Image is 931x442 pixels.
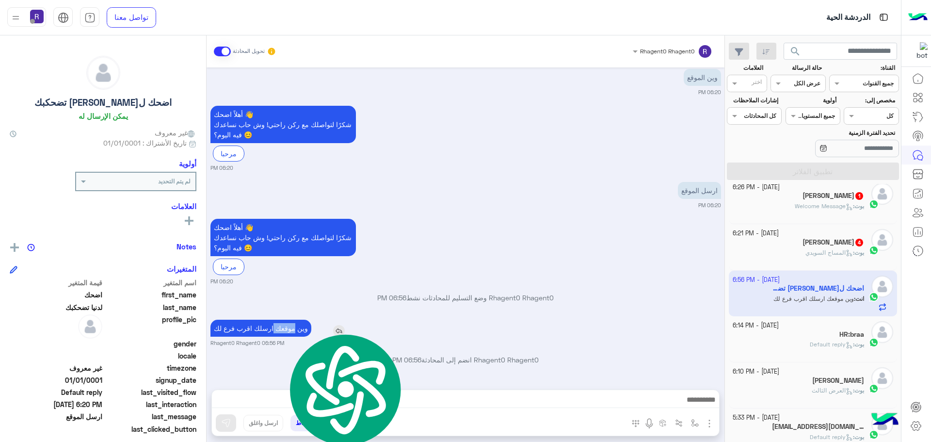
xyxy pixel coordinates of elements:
img: defaultAdmin.png [871,229,893,251]
span: قيمة المتغير [10,278,102,288]
img: tab [58,12,69,23]
div: اختر [752,78,763,89]
button: select flow [687,415,703,431]
span: Default reply [810,433,853,441]
img: send message [221,418,231,428]
img: send voice note [643,418,655,429]
label: حالة الرسالة [772,64,822,72]
small: Rhagent0 Rhagent0 06:56 PM [210,339,284,347]
a: tab [80,7,99,28]
img: WhatsApp [869,246,879,255]
img: add [10,243,19,252]
h6: العلامات [10,202,196,211]
span: locale [104,351,197,361]
span: غير معروف [10,363,102,373]
p: 19/9/2025, 6:56 PM [210,320,311,337]
button: Trigger scenario [671,415,687,431]
a: تواصل معنا [107,7,156,28]
span: gender [104,339,197,349]
span: last_name [104,302,197,312]
span: profile_pic [104,314,197,337]
small: [DATE] - 5:33 PM [733,413,780,423]
small: تحويل المحادثة [233,48,265,55]
img: defaultAdmin.png [871,367,893,389]
h5: HR:braa [839,330,864,339]
span: العرض الثالث [812,387,853,394]
span: ارسل الموقع [10,411,102,422]
small: 06:20 PM [698,201,721,209]
img: tab [84,12,96,23]
b: : [853,433,864,441]
img: select flow [691,419,699,427]
span: بوت [854,433,864,441]
h5: Nadeem [803,192,864,200]
label: إشارات الملاحظات [728,96,778,105]
p: Rhagent0 Rhagent0 انضم إلى المحادثة [210,355,721,365]
span: last_interaction [104,399,197,409]
small: [DATE] - 6:10 PM [733,367,779,377]
img: notes [27,244,35,251]
span: 06:56 PM [377,294,406,302]
img: WhatsApp [869,199,879,209]
span: 0001-01-01T00:00:00Z [10,375,102,385]
img: make a call [632,420,640,427]
span: Default reply [10,387,102,397]
h5: ashrafmubrak274@gamil.Co [772,423,864,431]
span: search [789,46,801,57]
span: بوت [854,341,864,348]
img: hulul-logo.png [868,403,902,437]
p: 19/9/2025, 6:20 PM [678,182,721,199]
span: بوت [854,202,864,210]
div: مرحبا [213,146,244,162]
small: [DATE] - 6:21 PM [733,229,779,238]
span: 1 [855,192,863,200]
label: العلامات [728,64,763,72]
small: [DATE] - 6:26 PM [733,183,780,192]
h5: Mahmoud Moeit [803,238,864,246]
img: defaultAdmin.png [87,56,120,89]
span: Rhagent0 Rhagent0 [640,48,694,55]
img: reply [333,325,345,337]
b: لم يتم التحديد [158,178,191,185]
button: تطبيق الفلاتر [727,163,899,180]
span: null [10,351,102,361]
img: create order [659,419,667,427]
h5: Omar shanan [812,377,864,385]
h6: المتغيرات [167,264,196,273]
span: first_name [104,290,197,300]
span: null [10,339,102,349]
p: 19/9/2025, 6:20 PM [210,106,356,143]
img: Logo [908,7,928,28]
span: last_visited_flow [104,387,197,397]
img: Trigger scenario [675,419,683,427]
span: بوت [854,249,864,256]
img: defaultAdmin.png [871,321,893,343]
span: غير معروف [155,128,196,138]
label: تحديد الفترة الزمنية [787,129,895,137]
b: : [853,249,864,256]
h5: اضحك ل[PERSON_NAME] تضحكبك [34,97,172,108]
span: 06:56 PM [392,356,421,364]
img: WhatsApp [869,430,879,440]
label: القناة: [831,64,896,72]
img: WhatsApp [869,338,879,347]
small: 06:20 PM [698,88,721,96]
img: defaultAdmin.png [871,183,893,205]
img: defaultAdmin.png [78,314,102,339]
span: المساج السويدي [805,249,853,256]
span: 2025-09-19T15:20:56.785Z [10,399,102,409]
b: : [853,387,864,394]
h6: أولوية [179,159,196,168]
span: null [10,424,102,434]
button: search [784,43,807,64]
label: أولوية [787,96,836,105]
small: [DATE] - 6:14 PM [733,321,779,330]
b: : [853,202,864,210]
span: اضحك [10,290,102,300]
img: profile [10,12,22,24]
button: create order [655,415,671,431]
span: 4 [855,239,863,246]
span: بوت [854,387,864,394]
p: Rhagent0 Rhagent0 وضع التسليم للمحادثات نشط [210,293,721,303]
h6: يمكن الإرسال له [79,112,128,120]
